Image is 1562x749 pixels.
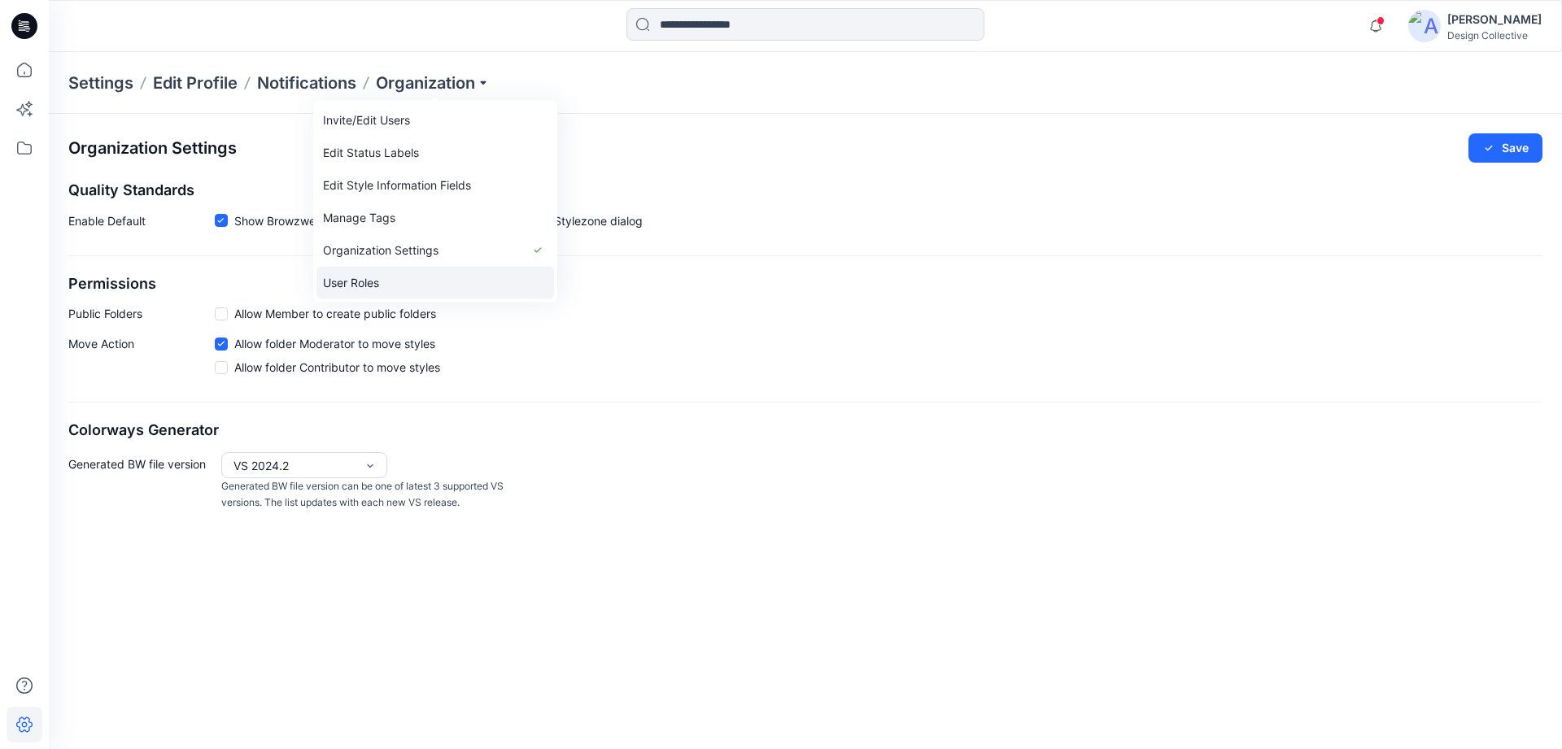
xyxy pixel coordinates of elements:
a: Edit Status Labels [316,137,554,169]
span: Allow folder Contributor to move styles [234,359,440,376]
a: Notifications [257,72,356,94]
div: VS 2024.2 [233,457,356,474]
p: Enable Default [68,212,215,236]
a: User Roles [316,267,554,299]
p: Generated BW file version [68,452,215,512]
h2: Permissions [68,276,1542,293]
h2: Organization Settings [68,139,237,158]
span: Allow Member to create public folders [234,305,436,322]
div: [PERSON_NAME] [1447,10,1542,29]
h2: Colorways Generator [68,422,1542,439]
a: Edit Profile [153,72,238,94]
a: Edit Style Information Fields [316,169,554,202]
span: Allow folder Moderator to move styles [234,335,435,352]
p: Move Action [68,335,215,382]
h2: Quality Standards [68,182,1542,199]
div: Design Collective [1447,29,1542,41]
a: Manage Tags [316,202,554,234]
p: Public Folders [68,305,215,322]
a: Invite/Edit Users [316,104,554,137]
button: Save [1468,133,1542,163]
a: Organization Settings [316,234,554,267]
span: Show Browzwear’s default quality standards in the Share to Stylezone dialog [234,212,643,229]
img: avatar [1408,10,1441,42]
p: Generated BW file version can be one of latest 3 supported VS versions. The list updates with eac... [221,478,511,512]
p: Settings [68,72,133,94]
